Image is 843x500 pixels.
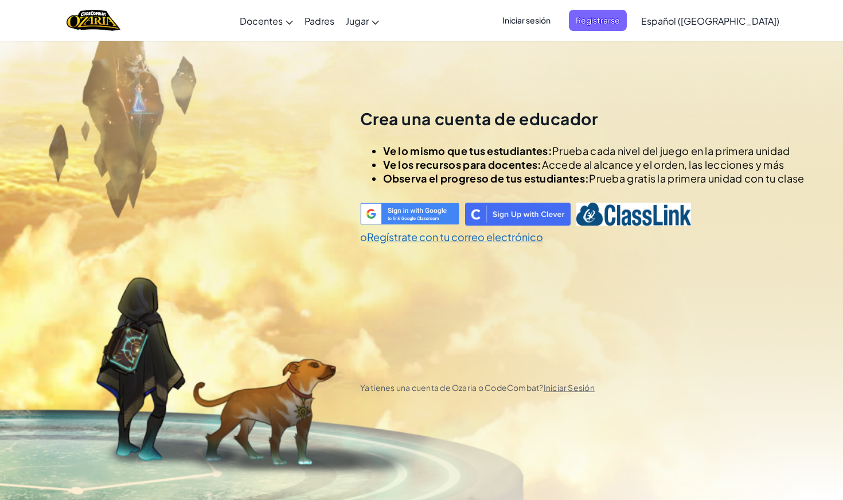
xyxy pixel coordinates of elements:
[383,144,553,157] span: Ve lo mismo que tus estudiantes:
[589,172,804,185] span: Prueba gratis la primera unidad con tu clase
[67,9,120,32] img: Home
[465,203,571,226] img: clever_sso_button@2x.png
[360,230,367,243] span: o
[569,10,627,31] button: Registrarse
[360,203,459,226] img: google_signin_classroom.png
[299,5,340,36] a: Padres
[635,5,785,36] a: Español ([GEOGRAPHIC_DATA])
[552,144,790,157] span: Prueba cada nivel del juego en la primera unidad
[360,108,805,130] h2: Crea una cuenta de educador
[346,15,369,27] span: Jugar
[544,382,595,393] a: Iniciar Sesión
[360,382,595,393] span: Ya tienes una cuenta de Ozaria o CodeCombat?
[367,230,543,243] a: Regístrate con tu correo electrónico
[576,203,691,226] img: classlink-logo-text.png
[67,9,120,32] a: Ozaria by CodeCombat logo
[542,158,785,171] span: Accede al alcance y el orden, las lecciones y más
[641,15,779,27] span: Español ([GEOGRAPHIC_DATA])
[340,5,385,36] a: Jugar
[240,15,283,27] span: Docentes
[234,5,299,36] a: Docentes
[383,158,542,171] span: Ve los recursos para docentes:
[495,10,557,31] button: Iniciar sesión
[383,172,590,185] span: Observa el progreso de tus estudiantes:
